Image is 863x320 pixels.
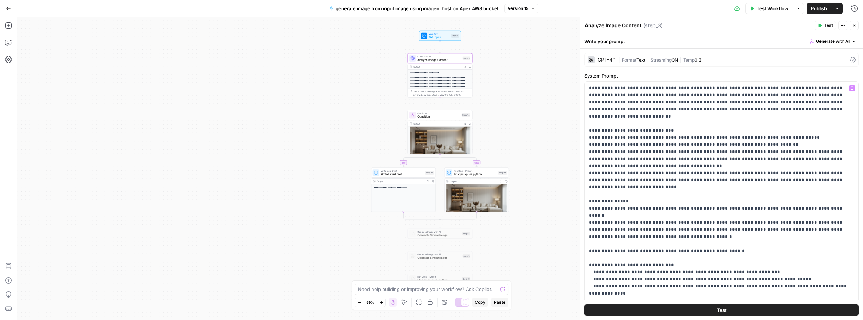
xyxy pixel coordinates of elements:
button: Paste [491,298,508,307]
g: Edge from start to step_3 [439,41,441,53]
div: This output is too large & has been abbreviated for review. to view the full content. [413,90,471,97]
span: Run Code · Python [454,169,496,172]
img: generated_image_20250826_221543_95b00094.png [444,184,509,217]
div: Run Code · PythonImagen api via pythonStep 13Output [444,168,509,212]
div: Step 14 [462,113,470,117]
button: Version 19 [504,4,538,13]
span: Write Liquid Text [381,172,423,176]
span: Streaming [651,57,671,63]
span: Test [824,22,833,29]
span: Generate Image with AI [417,253,461,256]
button: Test Workflow [745,3,793,14]
span: Text [636,57,645,63]
span: | [645,56,651,63]
div: Output [377,179,424,183]
div: Inputs [451,34,459,38]
label: System Prompt [584,72,859,79]
span: 0.3 [695,57,702,63]
span: Publish [811,5,827,12]
div: Output [450,179,497,183]
span: Ideogram api via python [417,278,460,282]
span: Generate Image with AI [417,230,461,233]
div: WorkflowSet InputsInputs [408,31,473,41]
span: generate image from input image using imagen, host on Apex AWS bucket [336,5,499,12]
button: Test [815,21,836,30]
span: Condition [417,112,460,115]
span: Analyze Image Content [417,58,461,62]
span: Temp [683,57,695,63]
span: | [678,56,683,63]
span: Generate with AI [816,38,850,45]
span: Test [717,307,727,314]
span: Imagen api via python [454,172,496,176]
g: Edge from step_14 to step_13 [440,154,477,167]
div: ConditionConditionStep 14Output [408,110,473,154]
img: generated_image_20250826_221543_95b00094.png [408,126,472,159]
g: Edge from step_15 to step_14-conditional-end [404,212,440,222]
g: Edge from step_5 to step_10 [439,261,441,273]
div: Step 4 [462,232,470,236]
g: Edge from step_14-conditional-end to step_4 [439,221,441,228]
span: Copy the output [421,93,437,96]
div: Generate Image with AIGenerate Similar ImageStep 5 [408,251,473,261]
g: Edge from step_4 to step_5 [439,239,441,251]
div: Output [413,122,461,125]
span: Paste [494,299,505,305]
span: Set Inputs [429,35,450,39]
textarea: Analyze Image Content [585,22,641,29]
div: Step 13 [498,171,507,175]
span: Format [622,57,636,63]
g: Edge from step_13 to step_14-conditional-end [440,212,476,222]
span: Copy [475,299,485,305]
div: GPT-4.1 [598,57,616,62]
div: Step 5 [463,254,470,258]
span: Generate Similar Image [417,256,461,260]
div: Step 15 [425,171,434,175]
span: Condition [417,114,460,119]
button: generate image from input image using imagen, host on Apex AWS bucket [325,3,503,14]
button: Test [584,304,859,316]
span: ON [671,57,678,63]
span: Generate Similar Image [417,233,461,237]
div: Output [413,65,461,68]
span: Test Workflow [756,5,788,12]
span: Write Liquid Text [381,169,423,172]
span: LLM · GPT-4.1 [417,55,461,58]
div: Write your prompt [580,34,863,48]
span: | [618,56,622,63]
button: Copy [472,298,488,307]
g: Edge from step_3 to step_14 [439,98,441,110]
span: ( step_3 ) [643,22,663,29]
div: Step 3 [463,56,470,60]
button: Publish [807,3,831,14]
span: Run Code · Python [417,275,460,278]
span: 59% [366,299,374,305]
g: Edge from step_14 to step_15 [403,154,440,167]
span: Version 19 [508,5,529,12]
div: Run Code · PythonIdeogram api via pythonStep 10 [408,274,473,284]
button: Generate with AI [807,37,859,46]
div: Generate Image with AIGenerate Similar ImageStep 4 [408,229,473,239]
span: Workflow [429,32,450,35]
div: Step 10 [462,277,470,281]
